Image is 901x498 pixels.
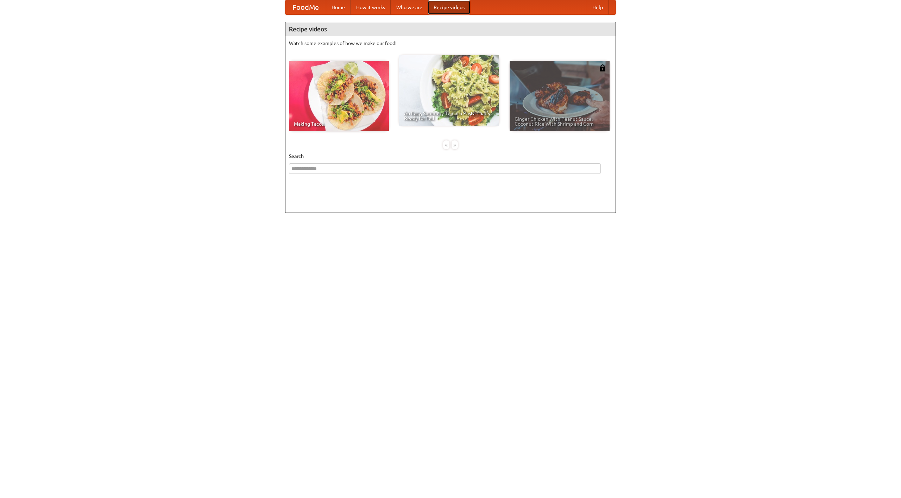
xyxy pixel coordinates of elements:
a: Who we are [391,0,428,14]
a: Recipe videos [428,0,470,14]
div: » [452,140,458,149]
a: An Easy, Summery Tomato Pasta That's Ready for Fall [399,55,499,126]
a: Home [326,0,351,14]
img: 483408.png [599,64,606,71]
a: How it works [351,0,391,14]
a: Help [587,0,609,14]
span: An Easy, Summery Tomato Pasta That's Ready for Fall [404,111,494,121]
p: Watch some examples of how we make our food! [289,40,612,47]
h4: Recipe videos [285,22,616,36]
a: Making Tacos [289,61,389,131]
a: FoodMe [285,0,326,14]
span: Making Tacos [294,121,384,126]
h5: Search [289,153,612,160]
div: « [443,140,449,149]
